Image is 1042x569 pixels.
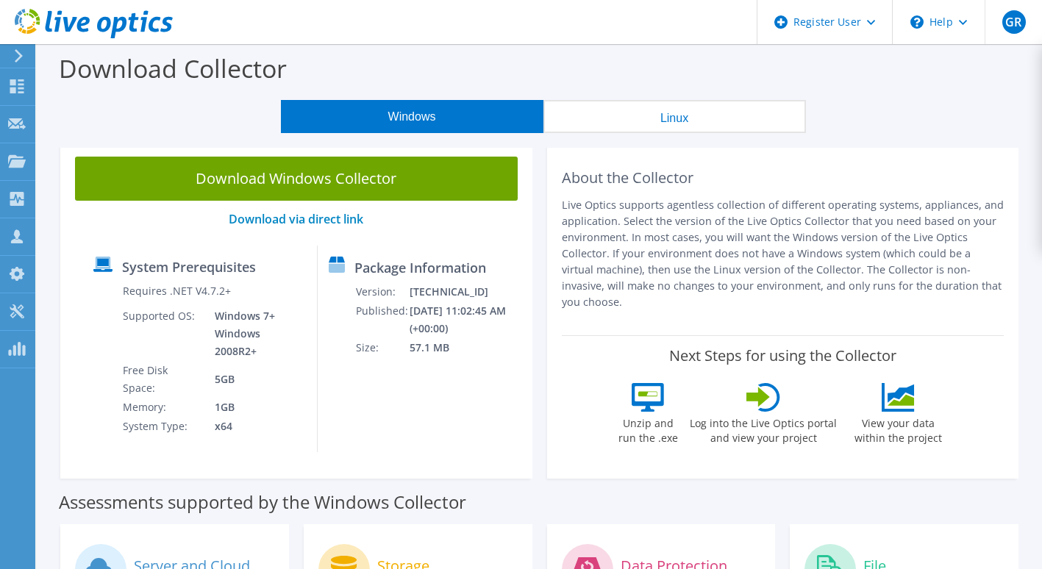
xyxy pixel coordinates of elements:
button: Windows [281,100,543,133]
label: Log into the Live Optics portal and view your project [689,412,838,445]
button: Linux [543,100,806,133]
td: 5GB [204,361,306,398]
label: Requires .NET V4.7.2+ [123,284,231,298]
label: View your data within the project [845,412,951,445]
td: Windows 7+ Windows 2008R2+ [204,307,306,361]
td: Memory: [122,398,204,417]
label: Assessments supported by the Windows Collector [59,495,466,509]
td: System Type: [122,417,204,436]
td: [TECHNICAL_ID] [409,282,526,301]
td: Published: [355,301,409,338]
a: Download Windows Collector [75,157,518,201]
td: Supported OS: [122,307,204,361]
label: System Prerequisites [122,260,256,274]
td: 1GB [204,398,306,417]
label: Download Collector [59,51,287,85]
td: [DATE] 11:02:45 AM (+00:00) [409,301,526,338]
h2: About the Collector [562,169,1004,187]
label: Next Steps for using the Collector [669,347,896,365]
td: Size: [355,338,409,357]
span: GR [1002,10,1026,34]
td: Version: [355,282,409,301]
a: Download via direct link [229,211,363,227]
td: 57.1 MB [409,338,526,357]
label: Package Information [354,260,486,275]
svg: \n [910,15,924,29]
label: Unzip and run the .exe [614,412,682,445]
p: Live Optics supports agentless collection of different operating systems, appliances, and applica... [562,197,1004,310]
td: x64 [204,417,306,436]
td: Free Disk Space: [122,361,204,398]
